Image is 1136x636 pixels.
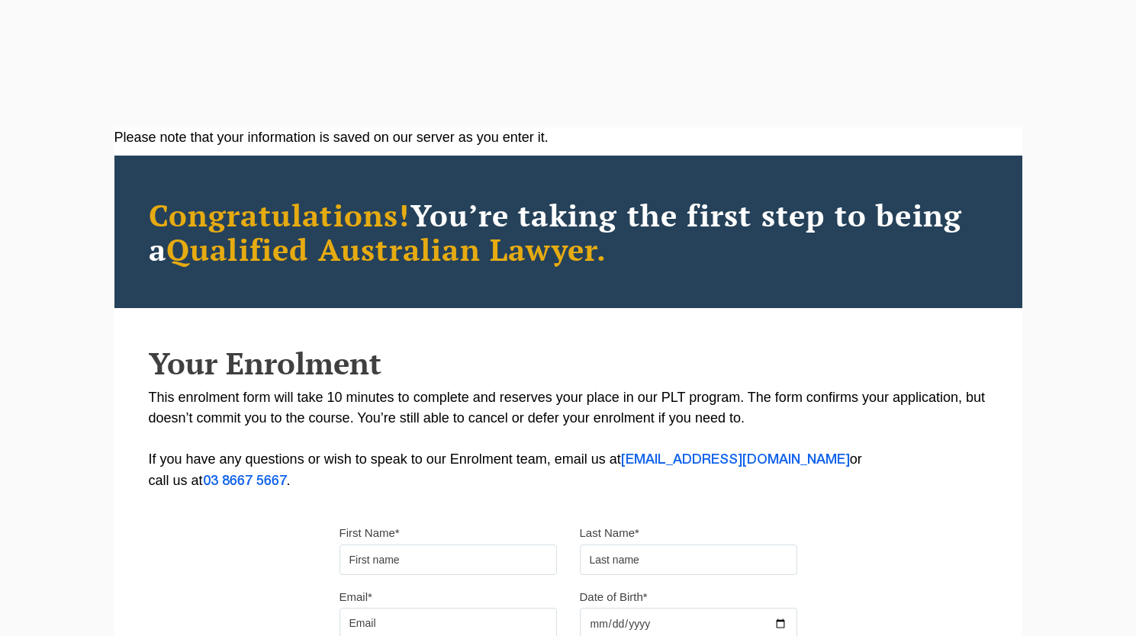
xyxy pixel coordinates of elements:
[149,346,988,380] h2: Your Enrolment
[149,387,988,492] p: This enrolment form will take 10 minutes to complete and reserves your place in our PLT program. ...
[203,475,287,487] a: 03 8667 5667
[114,127,1022,148] div: Please note that your information is saved on our server as you enter it.
[340,525,400,541] label: First Name*
[580,525,639,541] label: Last Name*
[34,17,203,88] a: [PERSON_NAME] Centre for Law
[340,544,557,575] input: First name
[166,229,607,269] span: Qualified Australian Lawyer.
[580,589,648,605] label: Date of Birth*
[621,454,850,466] a: [EMAIL_ADDRESS][DOMAIN_NAME]
[149,198,988,266] h2: You’re taking the first step to being a
[149,194,410,235] span: Congratulations!
[580,544,797,575] input: Last name
[340,589,372,605] label: Email*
